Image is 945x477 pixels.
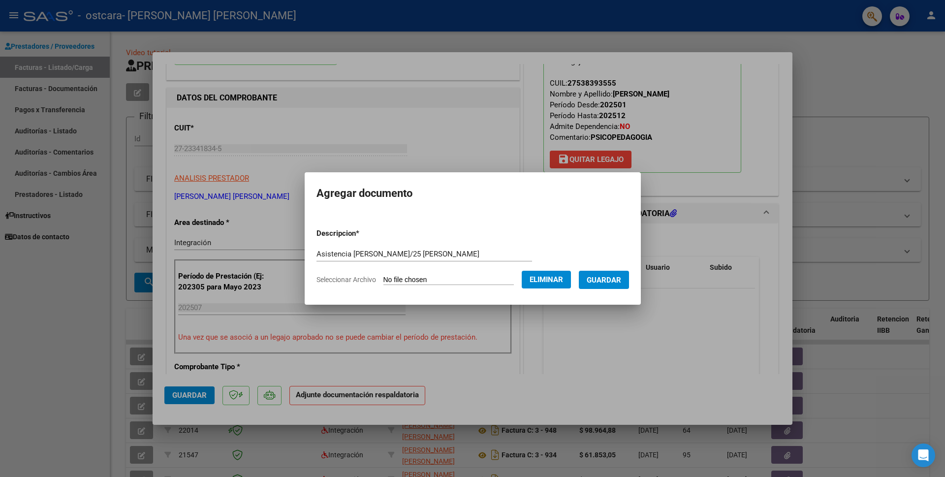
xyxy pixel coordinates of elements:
[522,271,571,288] button: Eliminar
[530,275,563,284] span: Eliminar
[579,271,629,289] button: Guardar
[316,276,376,284] span: Seleccionar Archivo
[316,184,629,203] h2: Agregar documento
[587,276,621,285] span: Guardar
[316,228,410,239] p: Descripcion
[912,444,935,467] div: Open Intercom Messenger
